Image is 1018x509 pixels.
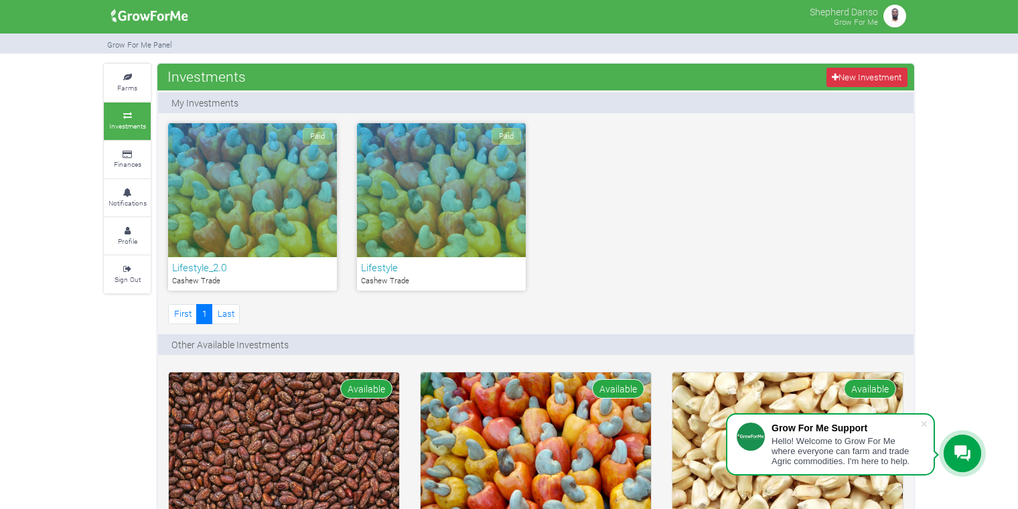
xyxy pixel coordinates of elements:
[772,423,920,433] div: Grow For Me Support
[844,379,896,398] span: Available
[810,3,878,19] p: Shepherd Danso
[357,123,526,291] a: Paid Lifestyle Cashew Trade
[340,379,392,398] span: Available
[115,275,141,284] small: Sign Out
[108,198,147,208] small: Notifications
[109,121,146,131] small: Investments
[592,379,644,398] span: Available
[104,179,151,216] a: Notifications
[881,3,908,29] img: growforme image
[106,3,193,29] img: growforme image
[168,304,197,323] a: First
[104,64,151,101] a: Farms
[117,83,137,92] small: Farms
[104,256,151,293] a: Sign Out
[834,17,878,27] small: Grow For Me
[171,338,289,352] p: Other Available Investments
[196,304,212,323] a: 1
[172,261,333,273] h6: Lifestyle_2.0
[171,96,238,110] p: My Investments
[168,304,240,323] nav: Page Navigation
[104,141,151,178] a: Finances
[168,123,337,291] a: Paid Lifestyle_2.0 Cashew Trade
[114,159,141,169] small: Finances
[104,102,151,139] a: Investments
[164,63,249,90] span: Investments
[826,68,907,87] a: New Investment
[772,436,920,466] div: Hello! Welcome to Grow For Me where everyone can farm and trade Agric commodities. I'm here to help.
[361,261,522,273] h6: Lifestyle
[107,40,172,50] small: Grow For Me Panel
[104,218,151,254] a: Profile
[212,304,240,323] a: Last
[492,128,521,145] span: Paid
[361,275,522,287] p: Cashew Trade
[118,236,137,246] small: Profile
[303,128,332,145] span: Paid
[172,275,333,287] p: Cashew Trade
